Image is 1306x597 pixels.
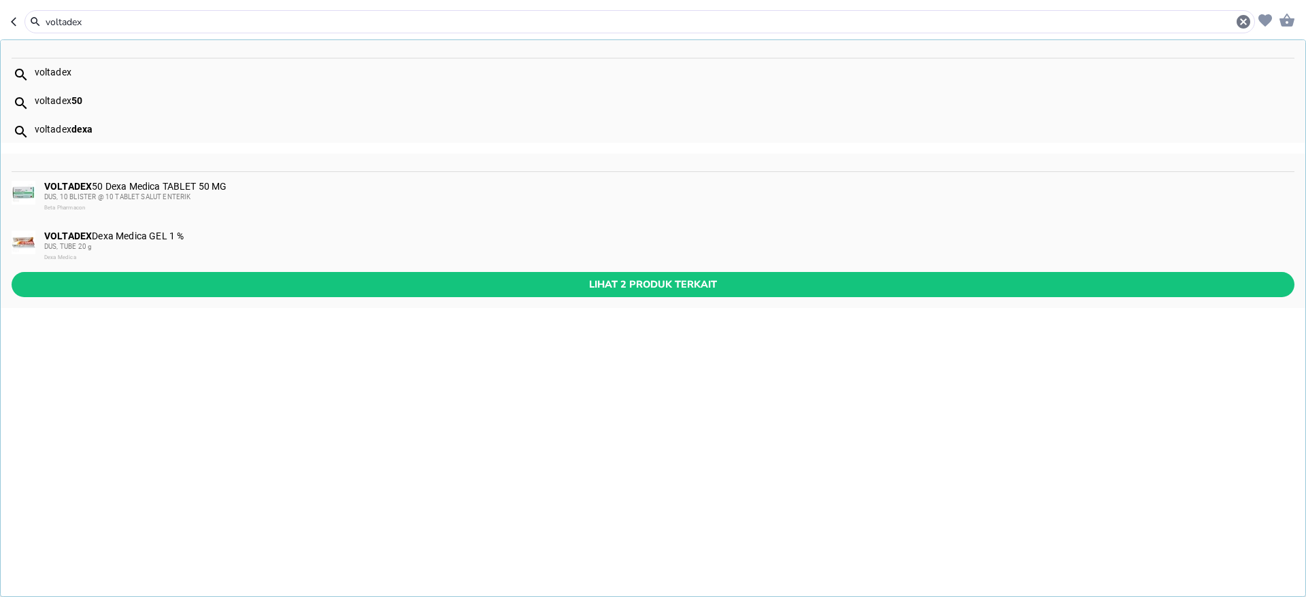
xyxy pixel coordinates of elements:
b: VOLTADEX [44,231,92,241]
button: Lihat 2 produk terkait [12,272,1294,297]
div: voltadex [35,67,1294,78]
div: voltadex [35,124,1294,135]
span: DUS, TUBE 20 g [44,243,92,250]
span: Lihat 2 produk terkait [22,276,1284,293]
b: dexa [71,124,93,135]
div: Dexa Medica GEL 1 % [44,231,1293,263]
b: 50 [71,95,82,106]
div: voltadex [35,95,1294,106]
span: Dexa Medica [44,254,76,260]
span: Beta Pharmacon [44,205,85,211]
b: VOLTADEX [44,181,92,192]
div: 50 Dexa Medica TABLET 50 MG [44,181,1293,214]
span: DUS, 10 BLISTER @ 10 TABLET SALUT ENTERIK [44,193,191,201]
input: Cari 4000+ produk di sini [44,15,1235,29]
